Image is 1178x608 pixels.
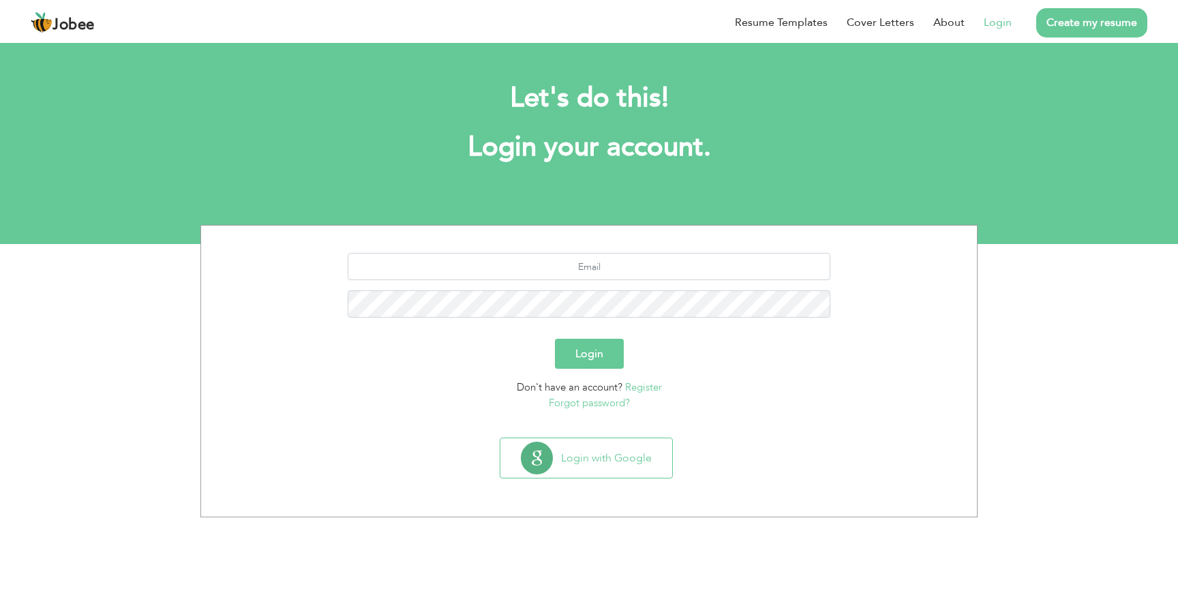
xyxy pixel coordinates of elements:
span: Jobee [52,18,95,33]
img: jobee.io [31,12,52,33]
button: Login with Google [500,438,672,478]
h1: Login your account. [221,130,957,165]
a: Jobee [31,12,95,33]
h2: Let's do this! [221,80,957,116]
input: Email [348,253,831,280]
a: About [933,14,965,31]
span: Don't have an account? [517,380,622,394]
a: Cover Letters [847,14,914,31]
button: Login [555,339,624,369]
a: Register [625,380,662,394]
a: Login [984,14,1012,31]
a: Forgot password? [549,396,630,410]
a: Create my resume [1036,8,1147,37]
a: Resume Templates [735,14,828,31]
